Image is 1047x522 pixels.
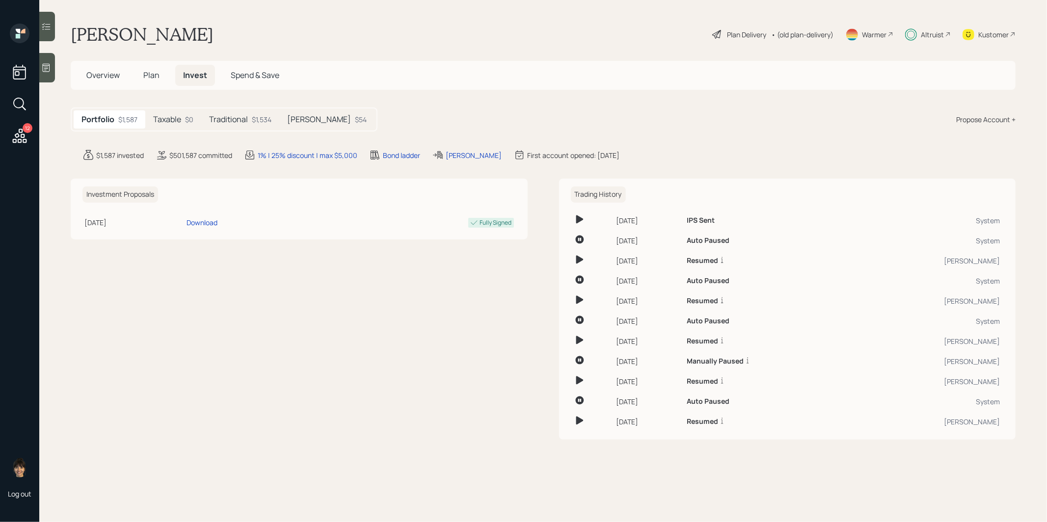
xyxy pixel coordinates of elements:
[687,216,715,225] h6: IPS Sent
[10,458,29,477] img: treva-nostdahl-headshot.png
[858,316,1000,326] div: System
[687,236,729,245] h6: Auto Paused
[956,114,1016,125] div: Propose Account +
[687,257,718,265] h6: Resumed
[446,150,502,160] div: [PERSON_NAME]
[81,115,114,124] h5: Portfolio
[858,256,1000,266] div: [PERSON_NAME]
[118,114,137,125] div: $1,587
[687,337,718,345] h6: Resumed
[862,29,886,40] div: Warmer
[687,277,729,285] h6: Auto Paused
[616,256,679,266] div: [DATE]
[616,235,679,246] div: [DATE]
[84,217,183,228] div: [DATE]
[727,29,766,40] div: Plan Delivery
[383,150,420,160] div: Bond ladder
[687,297,718,305] h6: Resumed
[687,377,718,386] h6: Resumed
[143,70,160,80] span: Plan
[978,29,1009,40] div: Kustomer
[687,418,718,426] h6: Resumed
[616,417,679,427] div: [DATE]
[858,336,1000,346] div: [PERSON_NAME]
[169,150,232,160] div: $501,587 committed
[616,296,679,306] div: [DATE]
[687,397,729,406] h6: Auto Paused
[858,296,1000,306] div: [PERSON_NAME]
[252,114,271,125] div: $1,534
[86,70,120,80] span: Overview
[616,376,679,387] div: [DATE]
[616,336,679,346] div: [DATE]
[355,114,367,125] div: $54
[616,215,679,226] div: [DATE]
[185,114,193,125] div: $0
[858,276,1000,286] div: System
[687,317,729,325] h6: Auto Paused
[616,356,679,366] div: [DATE]
[187,217,217,228] div: Download
[771,29,833,40] div: • (old plan-delivery)
[287,115,351,124] h5: [PERSON_NAME]
[71,24,214,45] h1: [PERSON_NAME]
[616,396,679,407] div: [DATE]
[82,186,158,203] h6: Investment Proposals
[858,356,1000,366] div: [PERSON_NAME]
[480,218,512,227] div: Fully Signed
[527,150,619,160] div: First account opened: [DATE]
[687,357,744,365] h6: Manually Paused
[153,115,181,124] h5: Taxable
[96,150,144,160] div: $1,587 invested
[8,489,31,498] div: Log out
[858,235,1000,246] div: System
[183,70,207,80] span: Invest
[258,150,357,160] div: 1% | 25% discount | max $5,000
[231,70,279,80] span: Spend & Save
[858,417,1000,427] div: [PERSON_NAME]
[616,316,679,326] div: [DATE]
[571,186,626,203] h6: Trading History
[209,115,248,124] h5: Traditional
[23,123,32,133] div: 12
[616,276,679,286] div: [DATE]
[858,215,1000,226] div: System
[858,376,1000,387] div: [PERSON_NAME]
[921,29,944,40] div: Altruist
[858,396,1000,407] div: System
